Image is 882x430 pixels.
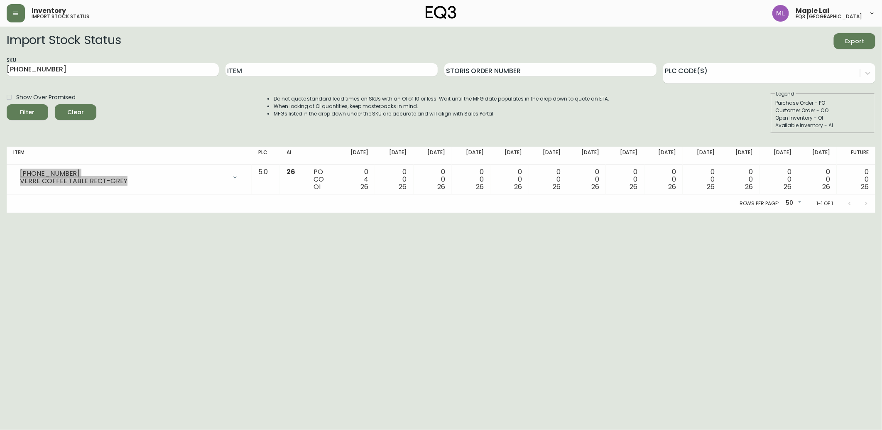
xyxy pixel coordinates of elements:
[252,165,280,194] td: 5.0
[567,147,606,165] th: [DATE]
[287,167,295,177] span: 26
[784,182,791,192] span: 26
[490,147,529,165] th: [DATE]
[767,168,792,191] div: 0 0
[760,147,799,165] th: [DATE]
[834,33,875,49] button: Export
[591,182,599,192] span: 26
[772,5,789,22] img: 61e28cffcf8cc9f4e300d877dd684943
[7,104,48,120] button: Filter
[683,147,721,165] th: [DATE]
[721,147,760,165] th: [DATE]
[437,182,445,192] span: 26
[336,147,375,165] th: [DATE]
[796,7,829,14] span: Maple Lai
[497,168,522,191] div: 0 0
[32,14,89,19] h5: import stock status
[843,168,869,191] div: 0 0
[343,168,368,191] div: 0 4
[314,168,330,191] div: PO CO
[651,168,676,191] div: 0 0
[775,90,796,98] legend: Legend
[458,168,484,191] div: 0 0
[574,168,599,191] div: 0 0
[536,168,561,191] div: 0 0
[775,107,870,114] div: Customer Order - CO
[274,103,609,110] li: When looking at OI quantities, keep masterpacks in mind.
[861,182,869,192] span: 26
[553,182,561,192] span: 26
[816,200,833,207] p: 1-1 of 1
[420,168,446,191] div: 0 0
[314,182,321,192] span: OI
[775,99,870,107] div: Purchase Order - PO
[630,182,638,192] span: 26
[837,147,875,165] th: Future
[252,147,280,165] th: PLC
[274,95,609,103] li: Do not quote standard lead times on SKUs with an OI of 10 or less. Wait until the MFG date popula...
[32,7,66,14] span: Inventory
[61,107,90,118] span: Clear
[740,200,779,207] p: Rows per page:
[707,182,715,192] span: 26
[16,93,76,102] span: Show Over Promised
[375,147,414,165] th: [DATE]
[55,104,96,120] button: Clear
[775,122,870,129] div: Available Inventory - AI
[728,168,753,191] div: 0 0
[840,36,869,47] span: Export
[822,182,830,192] span: 26
[805,168,830,191] div: 0 0
[426,6,456,19] img: logo
[606,147,644,165] th: [DATE]
[745,182,753,192] span: 26
[796,14,862,19] h5: eq3 [GEOGRAPHIC_DATA]
[452,147,490,165] th: [DATE]
[612,168,638,191] div: 0 0
[644,147,683,165] th: [DATE]
[782,197,803,210] div: 50
[20,177,227,185] div: VERRE COFFEE TABLE RECT-GREY
[689,168,715,191] div: 0 0
[274,110,609,118] li: MFGs listed in the drop down under the SKU are accurate and will align with Sales Portal.
[20,170,227,177] div: [PHONE_NUMBER]
[7,33,121,49] h2: Import Stock Status
[775,114,870,122] div: Open Inventory - OI
[414,147,452,165] th: [DATE]
[529,147,568,165] th: [DATE]
[13,168,245,187] div: [PHONE_NUMBER]VERRE COFFEE TABLE RECT-GREY
[668,182,676,192] span: 26
[382,168,407,191] div: 0 0
[798,147,837,165] th: [DATE]
[476,182,484,192] span: 26
[360,182,368,192] span: 26
[514,182,522,192] span: 26
[7,147,252,165] th: Item
[399,182,407,192] span: 26
[280,147,307,165] th: AI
